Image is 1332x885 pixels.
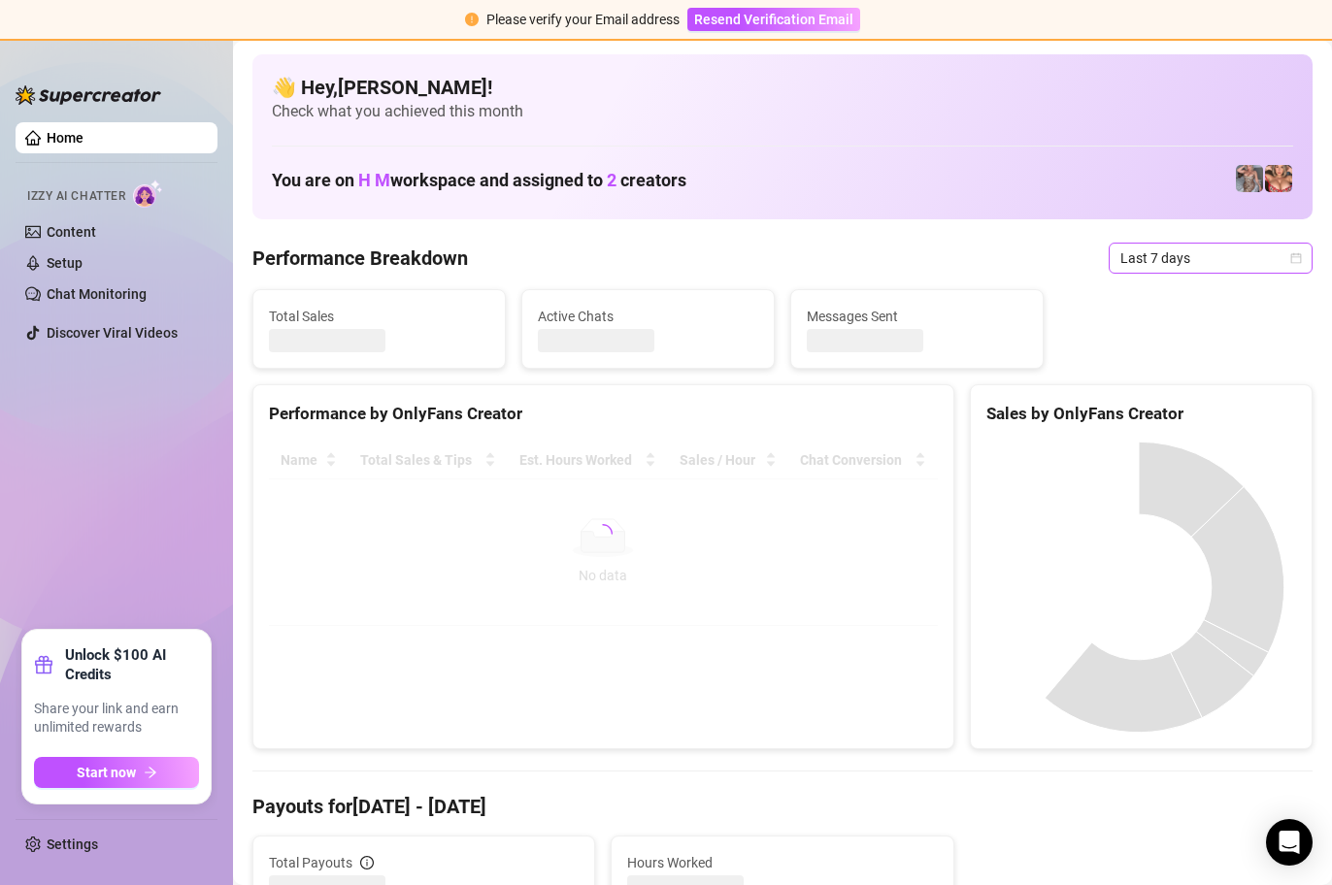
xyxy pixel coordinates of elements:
[269,401,938,427] div: Performance by OnlyFans Creator
[272,74,1293,101] h4: 👋 Hey, [PERSON_NAME] !
[269,306,489,327] span: Total Sales
[360,856,374,869] span: info-circle
[47,130,83,146] a: Home
[272,101,1293,122] span: Check what you achieved this month
[269,852,352,873] span: Total Payouts
[16,85,161,105] img: logo-BBDzfeDw.svg
[627,852,937,873] span: Hours Worked
[465,13,479,26] span: exclamation-circle
[47,836,98,852] a: Settings
[272,170,686,191] h1: You are on workspace and assigned to creators
[358,170,390,190] span: H M
[144,766,157,779] span: arrow-right
[27,187,125,206] span: Izzy AI Chatter
[47,286,147,302] a: Chat Monitoring
[47,325,178,341] a: Discover Viral Videos
[607,170,616,190] span: 2
[65,645,199,684] strong: Unlock $100 AI Credits
[133,180,163,208] img: AI Chatter
[1266,819,1313,866] div: Open Intercom Messenger
[694,12,853,27] span: Resend Verification Email
[538,306,758,327] span: Active Chats
[592,523,614,544] span: loading
[47,224,96,240] a: Content
[252,793,1313,820] h4: Payouts for [DATE] - [DATE]
[77,765,136,780] span: Start now
[1236,165,1263,192] img: pennylondonvip
[34,700,199,737] span: Share your link and earn unlimited rewards
[47,255,83,271] a: Setup
[252,245,468,272] h4: Performance Breakdown
[687,8,860,31] button: Resend Verification Email
[486,9,680,30] div: Please verify your Email address
[34,757,199,788] button: Start nowarrow-right
[1265,165,1292,192] img: pennylondon
[34,655,53,674] span: gift
[1120,244,1301,273] span: Last 7 days
[986,401,1296,427] div: Sales by OnlyFans Creator
[1290,252,1302,264] span: calendar
[807,306,1027,327] span: Messages Sent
